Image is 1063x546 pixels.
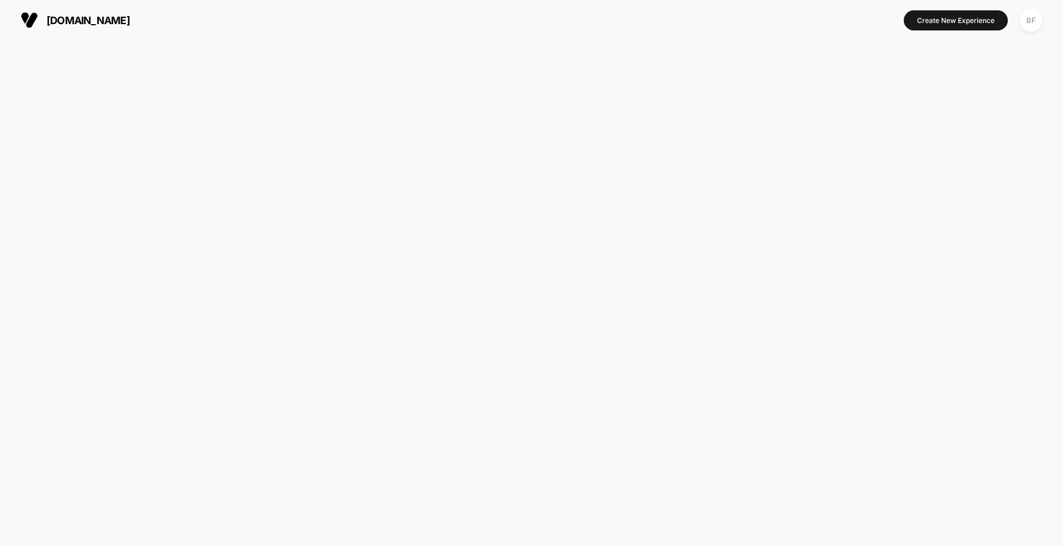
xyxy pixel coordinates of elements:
span: [DOMAIN_NAME] [47,14,130,26]
div: BF [1020,9,1042,32]
img: Visually logo [21,11,38,29]
button: [DOMAIN_NAME] [17,11,133,29]
button: BF [1016,9,1046,32]
button: Create New Experience [904,10,1008,30]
